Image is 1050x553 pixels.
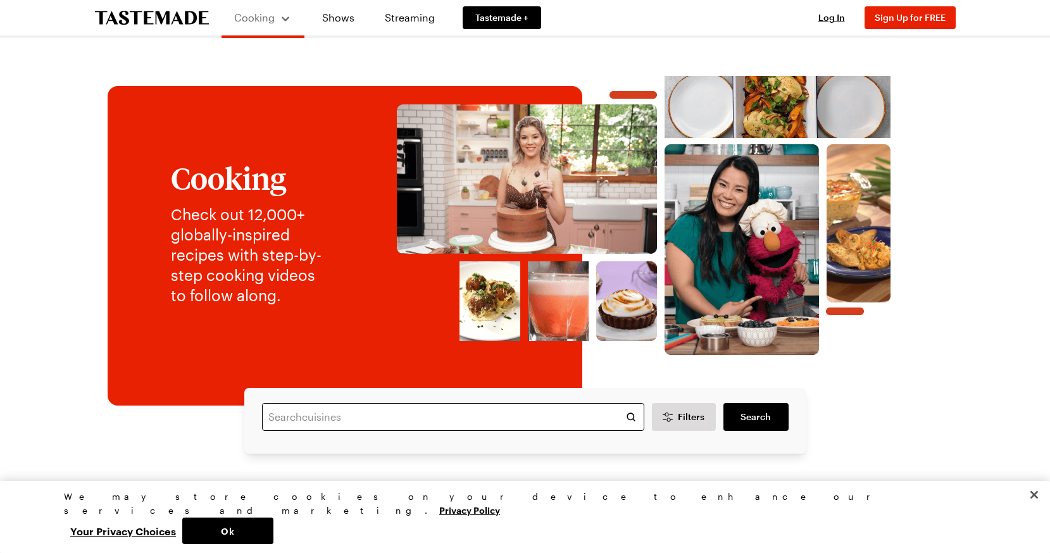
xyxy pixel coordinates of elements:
[234,11,275,23] span: Cooking
[171,161,332,194] h1: Cooking
[475,11,528,24] span: Tastemade +
[439,504,500,516] a: More information about your privacy, opens in a new tab
[463,6,541,29] a: Tastemade +
[741,411,771,423] span: Search
[678,411,704,423] span: Filters
[171,204,332,306] p: Check out 12,000+ globally-inspired recipes with step-by-step cooking videos to follow along.
[64,490,975,518] div: We may store cookies on your device to enhance our services and marketing.
[182,518,273,544] button: Ok
[234,5,292,30] button: Cooking
[806,11,857,24] button: Log In
[108,479,215,499] h2: Popular Tags
[64,490,975,544] div: Privacy
[818,12,845,23] span: Log In
[95,11,209,25] a: To Tastemade Home Page
[723,403,788,431] a: filters
[865,6,956,29] button: Sign Up for FREE
[875,12,946,23] span: Sign Up for FREE
[64,518,182,544] button: Your Privacy Choices
[652,403,716,431] button: Desktop filters
[358,76,930,355] img: Explore recipes
[1020,481,1048,509] button: Close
